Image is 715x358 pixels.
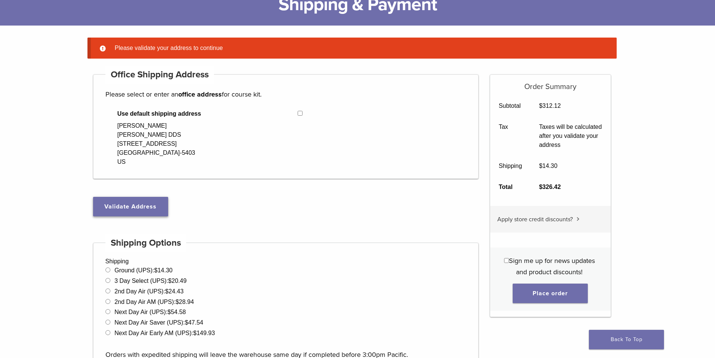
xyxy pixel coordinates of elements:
[539,163,557,169] bdi: 14.30
[497,216,573,223] span: Apply store credit discounts?
[105,234,187,252] h4: Shipping Options
[531,116,611,156] td: Taxes will be calculated after you validate your address
[539,103,542,109] span: $
[114,299,194,305] label: 2nd Day Air AM (UPS):
[93,197,168,216] button: Validate Address
[577,217,580,221] img: caret.svg
[114,319,203,326] label: Next Day Air Saver (UPS):
[154,267,173,273] bdi: 14.30
[513,284,588,303] button: Place order
[539,163,542,169] span: $
[504,258,509,263] input: Sign me up for news updates and product discounts!
[168,278,172,284] span: $
[167,309,186,315] bdi: 54.58
[112,44,605,53] li: Please validate your address to continue
[185,319,203,326] bdi: 47.54
[154,267,158,273] span: $
[117,121,195,166] div: [PERSON_NAME] [PERSON_NAME] DDS [STREET_ADDRESS] [GEOGRAPHIC_DATA]-5403 US
[114,309,186,315] label: Next Day Air (UPS):
[539,184,542,190] span: $
[185,319,188,326] span: $
[193,330,197,336] span: $
[178,90,222,98] strong: office address
[490,116,531,156] th: Tax
[105,66,214,84] h4: Office Shipping Address
[490,95,531,116] th: Subtotal
[114,288,184,295] label: 2nd Day Air (UPS):
[539,103,561,109] bdi: 312.12
[105,89,467,100] p: Please select or enter an for course kit.
[490,156,531,177] th: Shipping
[165,288,169,295] span: $
[509,257,595,276] span: Sign me up for news updates and product discounts!
[193,330,215,336] bdi: 149.93
[539,184,561,190] bdi: 326.42
[176,299,179,305] span: $
[490,75,611,91] h5: Order Summary
[165,288,184,295] bdi: 24.43
[168,278,187,284] bdi: 20.49
[114,278,187,284] label: 3 Day Select (UPS):
[114,330,215,336] label: Next Day Air Early AM (UPS):
[176,299,194,305] bdi: 28.94
[117,109,298,118] span: Use default shipping address
[589,330,664,349] a: Back To Top
[490,177,531,198] th: Total
[167,309,171,315] span: $
[114,267,173,273] label: Ground (UPS):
